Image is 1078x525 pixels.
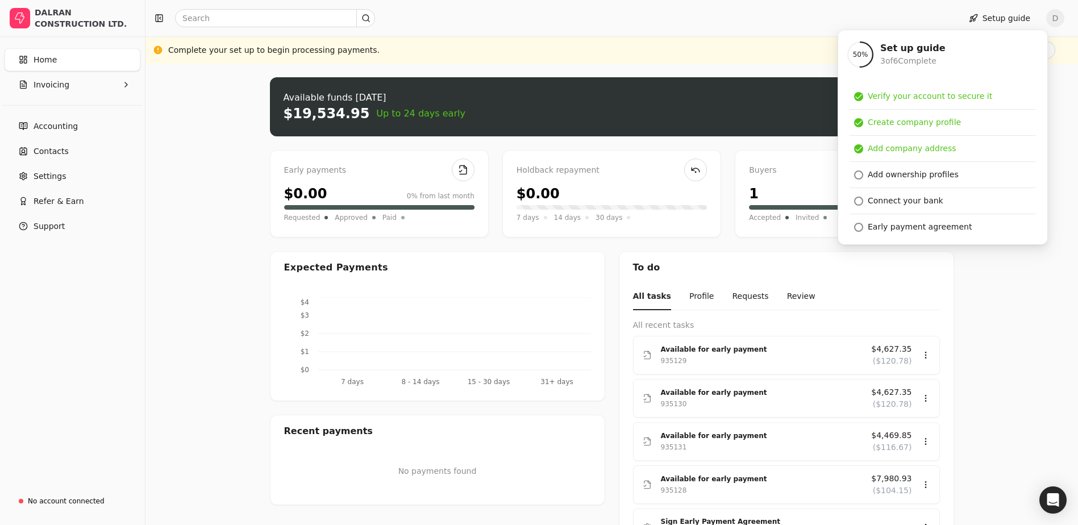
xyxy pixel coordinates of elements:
[880,41,946,55] div: Set up guide
[300,330,309,338] tspan: $2
[689,284,714,310] button: Profile
[284,184,327,204] div: $0.00
[661,485,687,496] div: 935128
[34,220,65,232] span: Support
[732,284,768,310] button: Requests
[270,415,605,447] div: Recent payments
[540,378,573,386] tspan: 31+ days
[868,143,956,155] div: Add company address
[960,9,1039,27] button: Setup guide
[873,441,912,453] span: ($116.67)
[34,145,69,157] span: Contacts
[284,465,591,477] p: No payments found
[749,184,759,204] div: 1
[596,212,622,223] span: 30 days
[5,115,140,137] a: Accounting
[868,116,961,128] div: Create company profile
[619,252,954,284] div: To do
[5,48,140,71] a: Home
[5,190,140,213] button: Refer & Earn
[517,184,560,204] div: $0.00
[633,284,671,310] button: All tasks
[284,164,475,177] div: Early payments
[661,355,687,366] div: 935129
[300,311,309,319] tspan: $3
[34,170,66,182] span: Settings
[871,430,911,441] span: $4,469.85
[873,485,912,497] span: ($104.15)
[873,398,912,410] span: ($120.78)
[873,355,912,367] span: ($120.78)
[284,105,370,123] div: $19,534.95
[871,343,911,355] span: $4,627.35
[517,164,707,177] div: Holdback repayment
[341,378,364,386] tspan: 7 days
[661,473,863,485] div: Available for early payment
[749,212,781,223] span: Accepted
[633,319,940,331] div: All recent tasks
[661,441,687,453] div: 935131
[34,54,57,66] span: Home
[868,169,959,181] div: Add ownership profiles
[407,191,475,201] div: 0% from last month
[5,215,140,238] button: Support
[749,164,939,177] div: Buyers
[376,107,465,120] span: Up to 24 days early
[284,212,321,223] span: Requested
[871,473,911,485] span: $7,980.93
[1046,9,1064,27] button: D
[300,366,309,374] tspan: $0
[853,49,868,60] span: 50 %
[34,195,84,207] span: Refer & Earn
[5,165,140,188] a: Settings
[868,195,943,207] div: Connect your bank
[335,212,368,223] span: Approved
[1039,486,1067,514] div: Open Intercom Messenger
[517,212,539,223] span: 7 days
[382,212,397,223] span: Paid
[168,44,380,56] div: Complete your set up to begin processing payments.
[868,221,972,233] div: Early payment agreement
[868,90,992,102] div: Verify your account to secure it
[5,491,140,511] a: No account connected
[175,9,375,27] input: Search
[5,73,140,96] button: Invoicing
[880,55,946,67] div: 3 of 6 Complete
[300,298,309,306] tspan: $4
[467,378,510,386] tspan: 15 - 30 days
[787,284,815,310] button: Review
[5,140,140,163] a: Contacts
[661,344,863,355] div: Available for early payment
[661,398,687,410] div: 935130
[28,496,105,506] div: No account connected
[554,212,581,223] span: 14 days
[401,378,439,386] tspan: 8 - 14 days
[796,212,819,223] span: Invited
[871,386,911,398] span: $4,627.35
[34,120,78,132] span: Accounting
[34,79,69,91] span: Invoicing
[284,261,388,274] div: Expected Payments
[284,91,465,105] div: Available funds [DATE]
[35,7,135,30] div: DALRAN CONSTRUCTION LTD.
[838,30,1048,245] div: Setup guide
[661,387,863,398] div: Available for early payment
[300,348,309,356] tspan: $1
[661,430,863,441] div: Available for early payment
